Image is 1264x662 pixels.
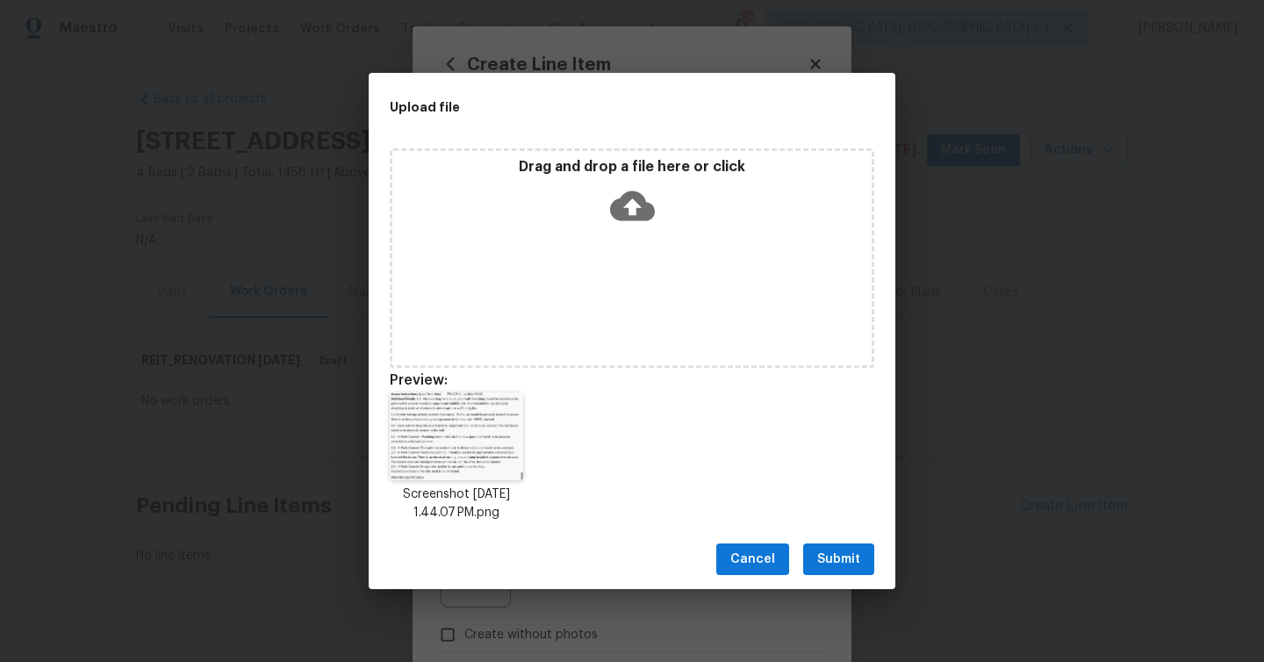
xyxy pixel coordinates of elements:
p: Drag and drop a file here or click [392,158,872,176]
button: Submit [803,543,874,576]
span: Submit [817,549,860,571]
span: Cancel [730,549,775,571]
h2: Upload file [390,97,795,117]
p: Screenshot [DATE] 1.44.07 PM.png [390,486,523,522]
button: Cancel [716,543,789,576]
img: Lnzy9LlizJ0l9pngbFlycBEiABEiABEiABEiABEiABEiABEiCBHCRAwTIH4XPowBO4fPmypKSkyO3vbkvBQgWlS5cuKthS4Gf... [390,392,523,480]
